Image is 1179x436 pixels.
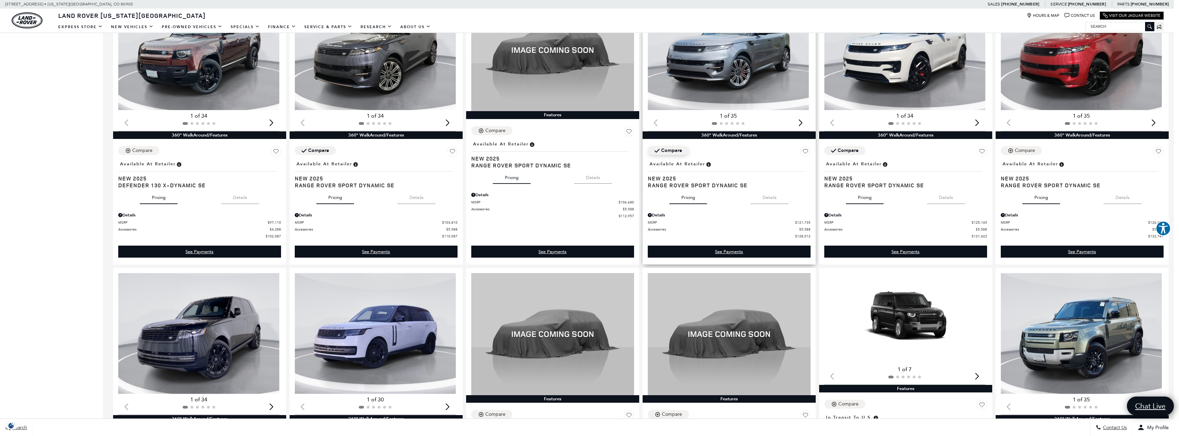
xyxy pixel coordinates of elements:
button: Compare Vehicle [471,410,512,419]
span: $126,490 [1148,220,1164,225]
div: Compare [838,148,859,154]
div: Next slide [443,115,452,130]
a: Available at RetailerNew 2025Range Rover Sport Dynamic SE [1001,159,1164,189]
div: undefined - Range Rover Sport Dynamic SE [471,246,634,258]
span: Accessories [824,227,976,232]
a: $128,012 [648,234,811,239]
span: Accessories [471,207,623,212]
span: Sales [988,2,1000,7]
div: Pricing Details - Range Rover Sport Dynamic SE [1001,212,1164,218]
span: MSRP [118,220,268,225]
a: New Vehicles [107,21,158,33]
span: Available at Retailer [296,160,352,168]
a: $110,087 [295,234,458,239]
div: Compare [485,411,506,417]
a: Available at RetailerNew 2025Defender 130 X-Dynamic SE [118,159,281,189]
a: Hours & Map [1027,13,1059,18]
div: Next slide [973,115,982,130]
span: Chat Live [1132,401,1169,411]
span: Available at Retailer [649,160,705,168]
div: 1 / 2 [1001,273,1162,394]
span: Vehicle is in stock and ready for immediate delivery. Due to demand, availability is subject to c... [176,160,182,168]
img: 2025 Land Rover Range Rover SE 1 [295,273,456,394]
div: Pricing Details - Range Rover Sport Dynamic SE [471,192,634,198]
span: Available at Retailer [120,160,176,168]
a: MSRP $121,735 [648,220,811,225]
button: pricing tab [1022,189,1060,204]
span: Vehicle is in stock and ready for immediate delivery. Due to demand, availability is subject to c... [705,160,712,168]
div: Next slide [267,399,276,414]
span: $131,422 [972,234,987,239]
div: undefined - Range Rover Sport Dynamic SE [1001,246,1164,258]
div: Compare [308,148,329,154]
span: New 2025 [824,175,982,182]
a: [PHONE_NUMBER] [1068,1,1106,7]
a: Visit Our Jaguar Website [1103,13,1160,18]
a: Available at RetailerNew 2025Range Rover Sport Dynamic SE [824,159,987,189]
div: Pricing Details - Defender 130 X-Dynamic SE [118,212,281,218]
div: Compare [132,148,153,154]
a: [STREET_ADDRESS] • [US_STATE][GEOGRAPHIC_DATA], CO 80905 [5,2,133,7]
div: 1 of 34 [118,396,279,403]
div: 1 / 2 [295,273,456,394]
button: pricing tab [140,189,178,204]
button: details tab [398,189,436,204]
div: Next slide [973,369,982,384]
a: Research [356,21,396,33]
span: $132,767 [1148,234,1164,239]
a: See Payments [824,246,987,258]
button: Save Vehicle [1153,146,1164,159]
span: Available at Retailer [1002,160,1058,168]
a: Pre-Owned Vehicles [158,21,227,33]
div: Pricing Details - Range Rover Sport Dynamic SE [295,212,458,218]
a: Available at RetailerNew 2025Range Rover Sport Dynamic SE [471,139,634,169]
a: See Payments [1001,246,1164,258]
span: My Profile [1144,425,1169,431]
button: details tab [1104,189,1142,204]
span: $128,012 [795,234,811,239]
div: 1 / 2 [824,273,985,364]
span: $5,588 [1152,227,1164,232]
button: pricing tab [316,189,354,204]
div: undefined - Range Rover Sport Dynamic SE [295,246,458,258]
div: 1 of 35 [1001,396,1162,403]
a: Service & Parts [300,21,356,33]
div: 360° WalkAround/Features [643,131,816,139]
span: Vehicle has shipped from factory of origin. Estimated time of delivery to Retailer is on average ... [873,414,879,421]
span: Range Rover Sport Dynamic SE [471,162,629,169]
div: 1 of 35 [648,112,809,120]
button: Compare Vehicle [118,146,159,155]
span: Land Rover [US_STATE][GEOGRAPHIC_DATA] [58,11,206,20]
span: Parts [1117,2,1130,7]
div: Next slide [443,399,452,414]
div: 1 of 34 [295,112,456,120]
a: Accessories $5,588 [295,227,458,232]
img: 2025 Land Rover Range Rover SE 1 [118,273,279,394]
div: Features [466,111,639,119]
div: Compare [485,128,506,134]
span: MSRP [295,220,442,225]
a: Land Rover [US_STATE][GEOGRAPHIC_DATA] [54,11,210,20]
button: pricing tab [846,189,884,204]
span: $5,588 [976,227,987,232]
button: details tab [751,189,789,204]
div: Features [466,395,639,403]
div: Compare [1015,148,1035,154]
span: Vehicle is in stock and ready for immediate delivery. Due to demand, availability is subject to c... [882,160,888,168]
div: 360° WalkAround/Features [290,415,463,423]
div: 360° WalkAround/Features [113,415,286,423]
button: Compare Vehicle [824,400,865,409]
a: Accessories $5,588 [1001,227,1164,232]
a: $132,767 [1001,234,1164,239]
div: undefined - Range Rover Sport Dynamic SE [648,246,811,258]
span: Range Rover Sport Dynamic SE [648,182,805,189]
div: 360° WalkAround/Features [996,131,1169,139]
div: 1 of 7 [824,366,985,373]
span: MSRP [824,220,972,225]
a: See Payments [118,246,281,258]
div: Compare [661,148,682,154]
a: MSRP $106,680 [471,200,634,205]
span: $125,145 [972,220,987,225]
a: Available at RetailerNew 2025Range Rover Sport Dynamic SE [295,159,458,189]
span: $5,588 [799,227,811,232]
